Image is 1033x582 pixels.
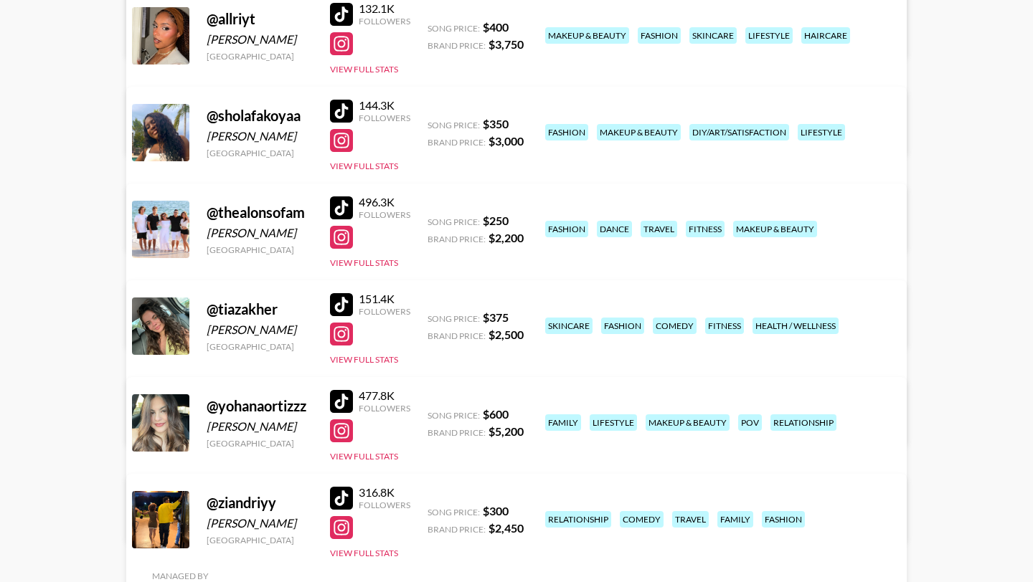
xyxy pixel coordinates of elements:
[428,330,486,341] span: Brand Price:
[620,511,664,528] div: comedy
[207,204,313,221] div: @ thealonsofam
[207,226,313,240] div: [PERSON_NAME]
[330,354,398,365] button: View Full Stats
[489,231,524,244] strong: $ 2,200
[483,504,509,517] strong: $ 300
[428,313,480,324] span: Song Price:
[428,40,486,51] span: Brand Price:
[428,216,480,227] span: Song Price:
[330,548,398,558] button: View Full Stats
[798,124,845,140] div: lifestyle
[207,51,313,62] div: [GEOGRAPHIC_DATA]
[689,27,737,44] div: skincare
[597,221,632,237] div: dance
[207,300,313,318] div: @ tiazakher
[483,214,509,227] strong: $ 250
[638,27,681,44] div: fashion
[207,32,313,47] div: [PERSON_NAME]
[330,64,398,75] button: View Full Stats
[738,414,762,431] div: pov
[483,20,509,34] strong: $ 400
[207,516,313,530] div: [PERSON_NAME]
[207,535,313,545] div: [GEOGRAPHIC_DATA]
[545,124,588,140] div: fashion
[207,438,313,449] div: [GEOGRAPHIC_DATA]
[359,306,410,317] div: Followers
[359,292,410,306] div: 151.4K
[489,134,524,148] strong: $ 3,000
[428,507,480,517] span: Song Price:
[489,37,524,51] strong: $ 3,750
[597,124,681,140] div: makeup & beauty
[489,521,524,535] strong: $ 2,450
[801,27,850,44] div: haircare
[428,524,486,535] span: Brand Price:
[545,511,611,528] div: relationship
[483,407,509,421] strong: $ 600
[483,117,509,130] strong: $ 350
[428,23,480,34] span: Song Price:
[359,16,410,27] div: Followers
[646,414,730,431] div: makeup & beauty
[717,511,753,528] div: family
[733,221,817,237] div: makeup & beauty
[489,424,524,438] strong: $ 5,200
[428,234,486,244] span: Brand Price:
[653,318,697,334] div: comedy
[359,209,410,220] div: Followers
[207,419,313,434] div: [PERSON_NAME]
[359,113,410,123] div: Followers
[686,221,725,237] div: fitness
[152,571,522,581] div: Managed By
[770,414,836,431] div: relationship
[207,10,313,28] div: @ allriyt
[641,221,677,237] div: travel
[359,500,410,510] div: Followers
[207,107,313,125] div: @ sholafakoyaa
[753,318,839,334] div: health / wellness
[330,257,398,268] button: View Full Stats
[359,403,410,414] div: Followers
[207,323,313,337] div: [PERSON_NAME]
[545,27,629,44] div: makeup & beauty
[489,328,524,341] strong: $ 2,500
[207,397,313,415] div: @ yohanaortizzz
[762,511,805,528] div: fashion
[207,341,313,352] div: [GEOGRAPHIC_DATA]
[745,27,793,44] div: lifestyle
[359,98,410,113] div: 144.3K
[428,120,480,130] span: Song Price:
[545,414,581,431] div: family
[359,195,410,209] div: 496.3K
[672,511,709,528] div: travel
[428,137,486,148] span: Brand Price:
[359,1,410,16] div: 132.1K
[705,318,744,334] div: fitness
[207,494,313,512] div: @ ziandriyy
[601,318,644,334] div: fashion
[359,485,410,500] div: 316.8K
[330,451,398,462] button: View Full Stats
[330,161,398,171] button: View Full Stats
[689,124,789,140] div: diy/art/satisfaction
[545,221,588,237] div: fashion
[483,310,509,324] strong: $ 375
[545,318,593,334] div: skincare
[428,410,480,421] span: Song Price:
[428,427,486,438] span: Brand Price:
[207,129,313,143] div: [PERSON_NAME]
[590,414,637,431] div: lifestyle
[207,148,313,158] div: [GEOGRAPHIC_DATA]
[207,244,313,255] div: [GEOGRAPHIC_DATA]
[359,388,410,403] div: 477.8K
